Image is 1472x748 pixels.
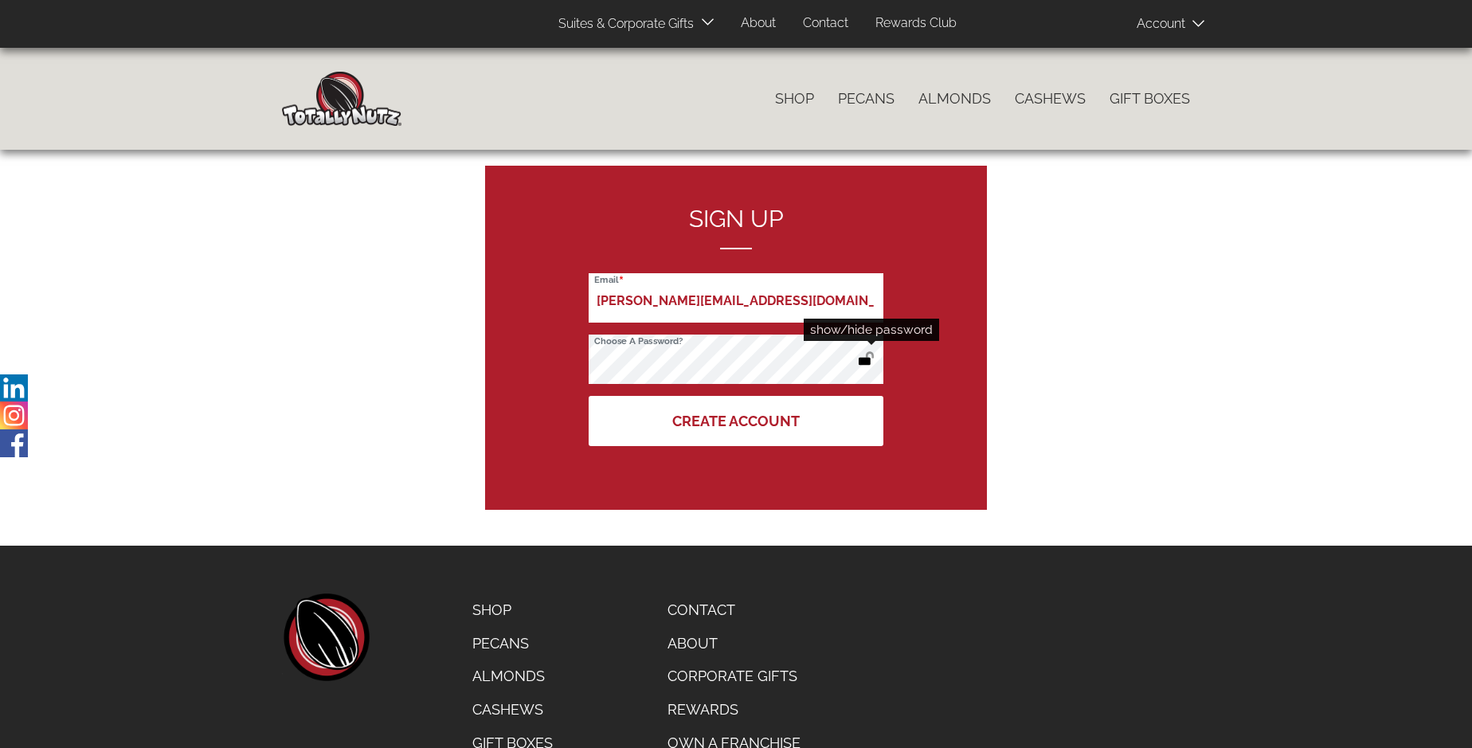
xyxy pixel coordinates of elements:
a: Almonds [460,660,565,693]
a: Rewards [656,693,812,726]
a: Contact [791,8,860,39]
a: Pecans [826,82,906,116]
div: show/hide password [804,319,939,341]
img: Home [282,72,401,126]
a: Contact [656,593,812,627]
a: Shop [460,593,565,627]
a: Almonds [906,82,1003,116]
a: Pecans [460,627,565,660]
a: About [729,8,788,39]
h2: Sign up [589,206,883,249]
a: Shop [763,82,826,116]
a: home [282,593,370,681]
a: Gift Boxes [1098,82,1202,116]
a: About [656,627,812,660]
a: Suites & Corporate Gifts [546,9,699,40]
a: Cashews [1003,82,1098,116]
a: Corporate Gifts [656,660,812,693]
button: Create Account [589,396,883,446]
a: Rewards Club [863,8,969,39]
input: Email [589,273,883,323]
a: Cashews [460,693,565,726]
